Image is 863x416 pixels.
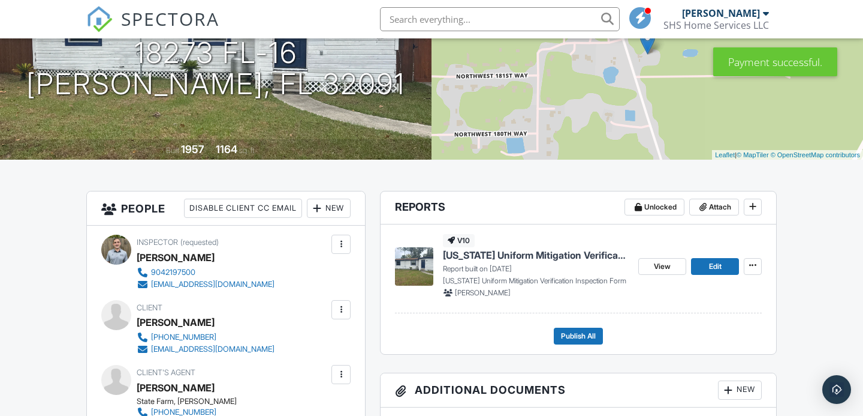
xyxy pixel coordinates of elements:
[715,151,735,158] a: Leaflet
[26,37,405,101] h1: 18273 FL-16 [PERSON_NAME], FL 32091
[137,303,162,312] span: Client
[166,146,179,155] span: Built
[137,279,274,291] a: [EMAIL_ADDRESS][DOMAIN_NAME]
[380,7,620,31] input: Search everything...
[86,6,113,32] img: The Best Home Inspection Software - Spectora
[137,379,215,397] a: [PERSON_NAME]
[307,199,351,218] div: New
[822,375,851,404] div: Open Intercom Messenger
[137,343,274,355] a: [EMAIL_ADDRESS][DOMAIN_NAME]
[151,345,274,354] div: [EMAIL_ADDRESS][DOMAIN_NAME]
[137,238,178,247] span: Inspector
[137,313,215,331] div: [PERSON_NAME]
[663,19,769,31] div: SHS Home Services LLC
[216,143,237,155] div: 1164
[718,381,762,400] div: New
[180,238,219,247] span: (requested)
[184,199,302,218] div: Disable Client CC Email
[151,268,195,277] div: 9042197500
[137,397,338,406] div: State Farm, [PERSON_NAME]
[771,151,860,158] a: © OpenStreetMap contributors
[713,47,837,76] div: Payment successful.
[137,249,215,267] div: [PERSON_NAME]
[137,267,274,279] a: 9042197500
[137,331,274,343] a: [PHONE_NUMBER]
[86,16,219,41] a: SPECTORA
[381,373,776,408] h3: Additional Documents
[87,191,365,226] h3: People
[121,6,219,31] span: SPECTORA
[151,333,216,342] div: [PHONE_NUMBER]
[151,280,274,289] div: [EMAIL_ADDRESS][DOMAIN_NAME]
[137,368,195,377] span: Client's Agent
[712,150,863,160] div: |
[239,146,256,155] span: sq. ft.
[682,7,760,19] div: [PERSON_NAME]
[181,143,204,155] div: 1957
[737,151,769,158] a: © MapTiler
